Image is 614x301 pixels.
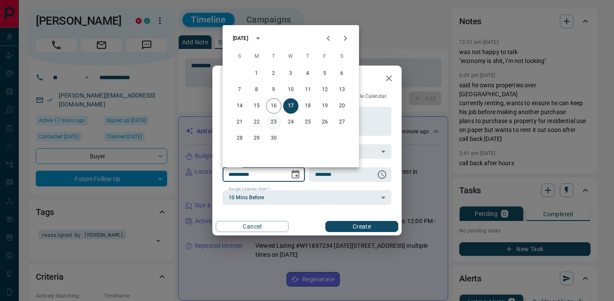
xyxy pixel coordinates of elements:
[300,48,316,65] span: Thursday
[283,48,298,65] span: Wednesday
[229,163,239,169] label: Date
[266,115,281,130] button: 23
[317,66,333,81] button: 5
[334,82,350,97] button: 13
[216,221,289,232] button: Cancel
[334,48,350,65] span: Saturday
[300,82,316,97] button: 11
[249,82,264,97] button: 8
[232,98,247,114] button: 14
[317,98,333,114] button: 19
[249,115,264,130] button: 22
[283,66,298,81] button: 3
[300,98,316,114] button: 18
[229,186,269,192] label: Google Calendar Alert
[232,115,247,130] button: 21
[266,82,281,97] button: 9
[249,131,264,146] button: 29
[325,221,398,232] button: Create
[300,66,316,81] button: 4
[266,131,281,146] button: 30
[283,82,298,97] button: 10
[232,82,247,97] button: 7
[317,115,333,130] button: 26
[334,98,350,114] button: 20
[251,31,265,46] button: calendar view is open, switch to year view
[317,82,333,97] button: 12
[315,163,326,169] label: Time
[212,66,270,93] h2: New Task
[249,66,264,81] button: 1
[283,98,298,114] button: 17
[320,30,337,47] button: Previous month
[300,115,316,130] button: 25
[317,48,333,65] span: Friday
[337,30,354,47] button: Next month
[266,98,281,114] button: 16
[287,166,304,183] button: Choose date, selected date is Sep 17, 2025
[232,131,247,146] button: 28
[266,48,281,65] span: Tuesday
[249,48,264,65] span: Monday
[266,66,281,81] button: 2
[283,115,298,130] button: 24
[223,190,391,205] div: 10 Mins Before
[232,48,247,65] span: Sunday
[374,166,391,183] button: Choose time, selected time is 6:00 AM
[249,98,264,114] button: 15
[334,66,350,81] button: 6
[334,115,350,130] button: 27
[233,34,248,42] div: [DATE]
